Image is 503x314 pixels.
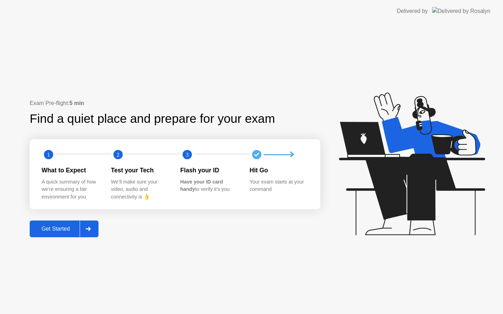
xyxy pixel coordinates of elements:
[180,166,239,175] div: Flash your ID
[47,151,50,158] text: 1
[42,166,100,175] div: What to Expect
[397,7,428,15] div: Delivered by
[111,178,169,201] div: We’ll make sure your video, audio and connectivity is 👌
[116,151,119,158] text: 2
[250,166,308,175] div: Hit Go
[111,166,169,175] div: Test your Tech
[32,226,80,232] div: Get Started
[180,179,223,192] b: Have your ID card handy
[432,7,490,15] img: Delivered by Rosalyn
[70,100,84,106] b: 5 min
[42,178,100,201] div: A quick summary of how we’re ensuring a fair environment for you
[30,99,320,107] div: Exam Pre-flight:
[30,220,99,237] button: Get Started
[30,110,276,128] div: Find a quiet place and prepare for your exam
[250,178,308,193] div: Your exam starts at your command
[186,151,189,158] text: 3
[180,178,239,193] div: to verify it’s you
